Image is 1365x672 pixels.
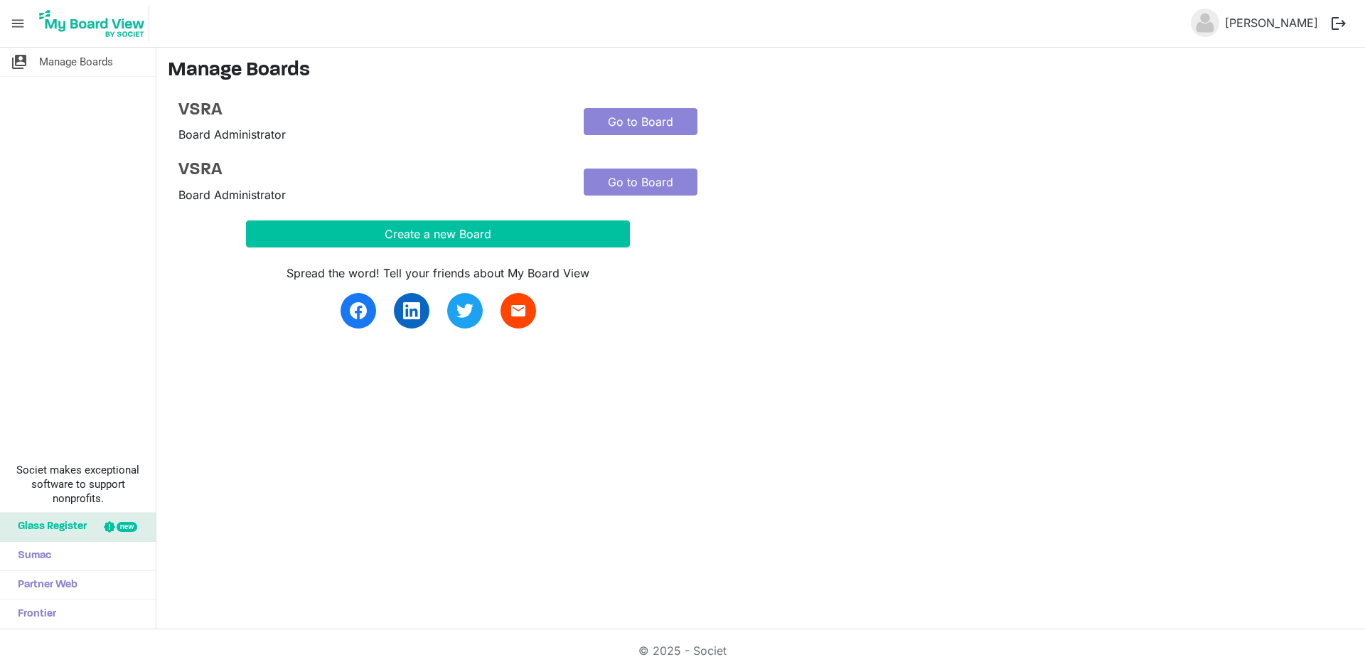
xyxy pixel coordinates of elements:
span: Societ makes exceptional software to support nonprofits. [6,463,149,506]
span: Frontier [11,600,56,629]
span: Partner Web [11,571,77,599]
span: email [510,302,527,319]
img: facebook.svg [350,302,367,319]
img: My Board View Logo [35,6,149,41]
a: Go to Board [584,108,697,135]
a: My Board View Logo [35,6,155,41]
span: Manage Boards [39,48,113,76]
a: © 2025 - Societ [638,644,727,658]
a: VSRA [178,100,562,121]
img: twitter.svg [456,302,473,319]
button: Create a new Board [246,220,630,247]
a: Go to Board [584,169,697,196]
span: switch_account [11,48,28,76]
span: Board Administrator [178,127,286,142]
span: Board Administrator [178,188,286,202]
div: Spread the word! Tell your friends about My Board View [246,265,630,282]
img: no-profile-picture.svg [1191,9,1219,37]
span: menu [4,10,31,37]
img: linkedin.svg [403,302,420,319]
a: [PERSON_NAME] [1219,9,1324,37]
a: email [500,293,536,329]
span: Sumac [11,542,51,570]
div: new [117,522,137,532]
a: VSRA [178,160,562,181]
button: logout [1324,9,1354,38]
h3: Manage Boards [168,59,1354,83]
span: Glass Register [11,513,87,541]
